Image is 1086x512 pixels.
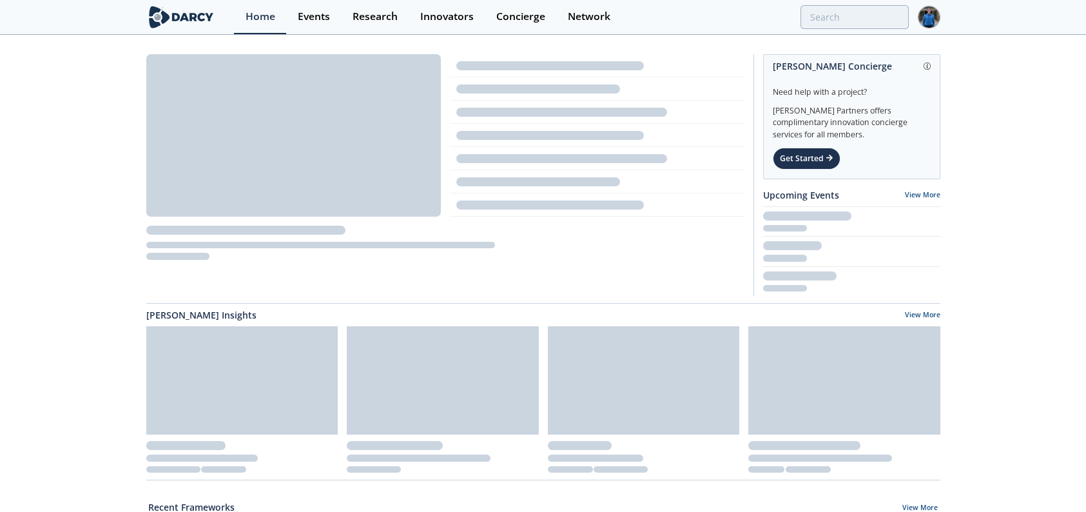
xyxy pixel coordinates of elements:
div: Get Started [773,148,840,170]
input: Advanced Search [800,5,909,29]
img: logo-wide.svg [146,6,217,28]
div: Concierge [496,12,545,22]
a: [PERSON_NAME] Insights [146,308,257,322]
img: information.svg [924,63,931,70]
div: Network [568,12,610,22]
div: Events [298,12,330,22]
div: [PERSON_NAME] Concierge [773,55,931,77]
img: Profile [918,6,940,28]
a: View More [905,310,940,322]
div: Need help with a project? [773,77,931,98]
a: Upcoming Events [763,188,839,202]
div: Home [246,12,275,22]
div: Research [353,12,398,22]
div: Innovators [420,12,474,22]
div: [PERSON_NAME] Partners offers complimentary innovation concierge services for all members. [773,98,931,141]
a: View More [905,190,940,199]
